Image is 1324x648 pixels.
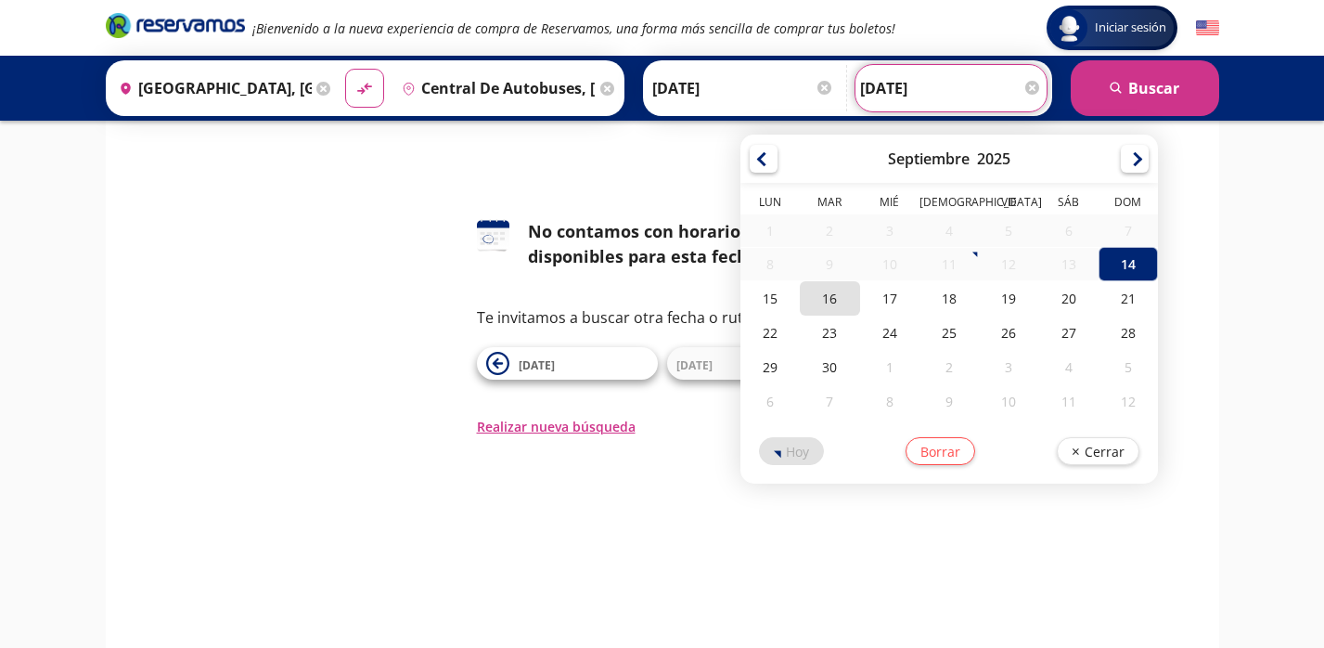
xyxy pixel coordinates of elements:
[740,316,800,350] div: 22-Sep-25
[740,281,800,316] div: 15-Sep-25
[859,281,919,316] div: 17-Sep-25
[919,350,979,384] div: 02-Oct-25
[1099,214,1158,247] div: 07-Sep-25
[979,350,1038,384] div: 03-Oct-25
[979,384,1038,419] div: 10-Oct-25
[477,347,658,380] button: [DATE]
[1038,248,1098,280] div: 13-Sep-25
[1196,17,1219,40] button: English
[800,316,859,350] div: 23-Sep-25
[979,214,1038,247] div: 05-Sep-25
[859,214,919,247] div: 03-Sep-25
[477,306,848,329] p: Te invitamos a buscar otra fecha o ruta
[394,65,596,111] input: Buscar Destino
[1099,194,1158,214] th: Domingo
[1099,281,1158,316] div: 21-Sep-25
[1038,281,1098,316] div: 20-Sep-25
[859,194,919,214] th: Miércoles
[1071,60,1219,116] button: Buscar
[800,384,859,419] div: 07-Oct-25
[919,214,979,247] div: 04-Sep-25
[859,384,919,419] div: 08-Oct-25
[1038,194,1098,214] th: Sábado
[1099,384,1158,419] div: 12-Oct-25
[759,437,824,465] button: Hoy
[1099,247,1158,281] div: 14-Sep-25
[919,316,979,350] div: 25-Sep-25
[1099,316,1158,350] div: 28-Sep-25
[1038,214,1098,247] div: 06-Sep-25
[906,437,975,465] button: Borrar
[106,11,245,45] a: Brand Logo
[919,281,979,316] div: 18-Sep-25
[1099,350,1158,384] div: 05-Oct-25
[740,194,800,214] th: Lunes
[740,384,800,419] div: 06-Oct-25
[1087,19,1174,37] span: Iniciar sesión
[667,347,848,380] button: [DATE]
[859,248,919,280] div: 10-Sep-25
[859,350,919,384] div: 01-Oct-25
[800,350,859,384] div: 30-Sep-25
[111,65,313,111] input: Buscar Origen
[860,65,1042,111] input: Opcional
[1038,350,1098,384] div: 04-Oct-25
[977,149,1010,169] div: 2025
[528,219,848,269] div: No contamos con horarios disponibles para esta fecha
[800,248,859,280] div: 09-Sep-25
[676,357,713,373] span: [DATE]
[919,194,979,214] th: Jueves
[888,149,970,169] div: Septiembre
[1038,316,1098,350] div: 27-Sep-25
[979,194,1038,214] th: Viernes
[106,11,245,39] i: Brand Logo
[1057,437,1139,465] button: Cerrar
[740,350,800,384] div: 29-Sep-25
[252,19,895,37] em: ¡Bienvenido a la nueva experiencia de compra de Reservamos, una forma más sencilla de comprar tus...
[800,194,859,214] th: Martes
[979,316,1038,350] div: 26-Sep-25
[800,214,859,247] div: 02-Sep-25
[740,248,800,280] div: 08-Sep-25
[859,316,919,350] div: 24-Sep-25
[652,65,834,111] input: Elegir Fecha
[1038,384,1098,419] div: 11-Oct-25
[800,281,859,316] div: 16-Sep-25
[979,281,1038,316] div: 19-Sep-25
[477,417,636,436] button: Realizar nueva búsqueda
[519,357,555,373] span: [DATE]
[919,384,979,419] div: 09-Oct-25
[740,214,800,247] div: 01-Sep-25
[979,248,1038,280] div: 12-Sep-25
[919,248,979,280] div: 11-Sep-25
